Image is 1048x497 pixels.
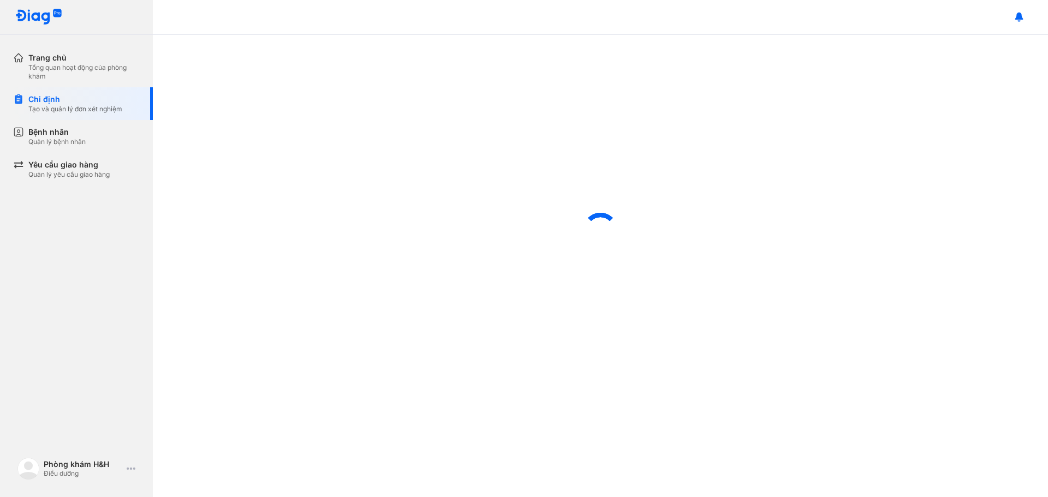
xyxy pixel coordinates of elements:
div: Yêu cầu giao hàng [28,159,110,170]
div: Trang chủ [28,52,140,63]
div: Tổng quan hoạt động của phòng khám [28,63,140,81]
div: Phòng khám H&H [44,459,122,469]
img: logo [15,9,62,26]
img: logo [17,458,39,480]
div: Bệnh nhân [28,127,86,137]
div: Quản lý bệnh nhân [28,137,86,146]
div: Tạo và quản lý đơn xét nghiệm [28,105,122,113]
div: Chỉ định [28,94,122,105]
div: Điều dưỡng [44,469,122,478]
div: Quản lý yêu cầu giao hàng [28,170,110,179]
